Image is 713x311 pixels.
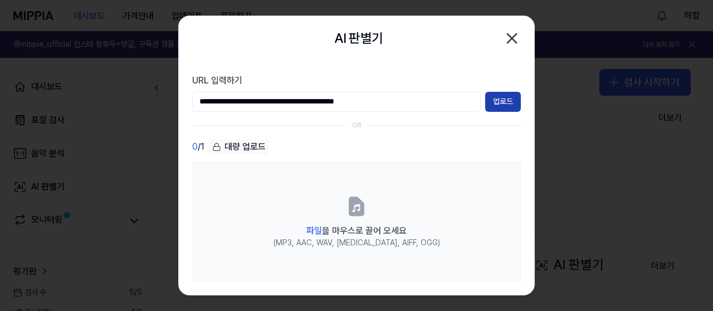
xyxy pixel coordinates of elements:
[209,139,269,155] button: 대량 업로드
[192,140,198,154] span: 0
[274,238,440,249] div: (MP3, AAC, WAV, [MEDICAL_DATA], AIFF, OGG)
[352,121,362,130] div: OR
[192,74,521,87] label: URL 입력하기
[306,225,322,236] span: 파일
[306,225,407,236] span: 을 마우스로 끌어 오세요
[192,139,204,155] div: / 1
[485,92,521,112] button: 업로드
[334,28,383,49] h2: AI 판별기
